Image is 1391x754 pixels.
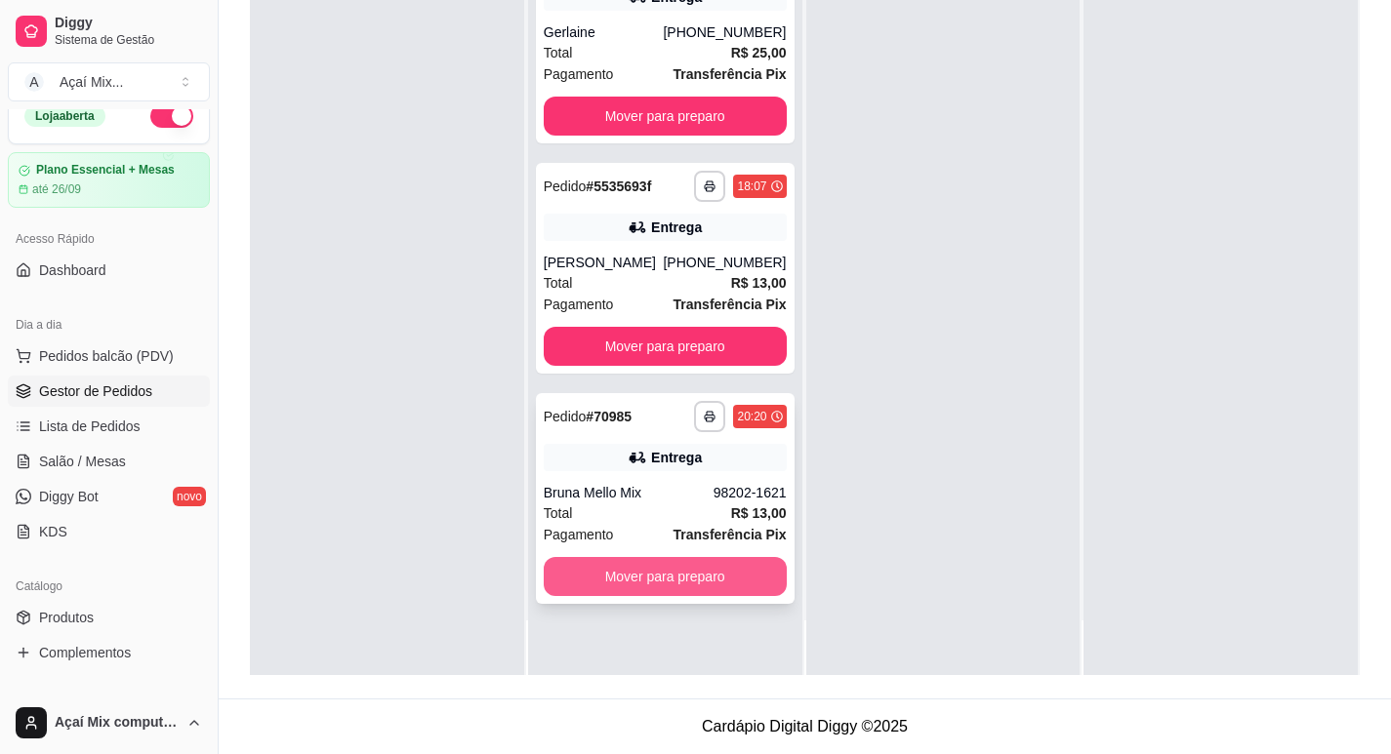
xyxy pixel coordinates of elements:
[544,22,664,42] div: Gerlaine
[36,163,175,178] article: Plano Essencial + Mesas
[39,381,152,401] span: Gestor de Pedidos
[731,45,787,60] strong: R$ 25,00
[55,714,179,732] span: Açaí Mix computador
[544,42,573,63] span: Total
[8,223,210,255] div: Acesso Rápido
[731,505,787,521] strong: R$ 13,00
[544,327,787,366] button: Mover para preparo
[674,297,787,312] strong: Transferência Pix
[8,602,210,633] a: Produtos
[39,417,141,436] span: Lista de Pedidos
[544,409,587,424] span: Pedido
[24,105,105,127] div: Loja aberta
[8,340,210,372] button: Pedidos balcão (PDV)
[8,637,210,668] a: Complementos
[544,483,714,502] div: Bruna Mello Mix
[39,260,106,280] span: Dashboard
[674,527,787,542] strong: Transferência Pix
[8,446,210,477] a: Salão / Mesas
[150,104,193,128] button: Alterar Status
[651,218,702,237] div: Entrega
[8,255,210,286] a: Dashboard
[544,253,664,272] div: [PERSON_NAME]
[544,179,587,194] span: Pedido
[586,179,651,194] strong: # 5535693f
[8,152,210,208] a: Plano Essencial + Mesasaté 26/09
[60,72,123,92] div: Açaí Mix ...
[219,698,1391,754] footer: Cardápio Digital Diggy © 2025
[663,22,786,42] div: [PHONE_NUMBER]
[544,294,614,315] span: Pagamento
[714,483,787,502] div: 98202-1621
[544,524,614,545] span: Pagamento
[737,179,766,194] div: 18:07
[731,275,787,291] strong: R$ 13,00
[8,481,210,512] a: Diggy Botnovo
[55,32,202,48] span: Sistema de Gestão
[544,272,573,294] span: Total
[544,557,787,596] button: Mover para preparo
[651,448,702,467] div: Entrega
[39,643,131,662] span: Complementos
[8,699,210,746] button: Açaí Mix computador
[8,8,210,55] a: DiggySistema de Gestão
[55,15,202,32] span: Diggy
[586,409,632,424] strong: # 70985
[544,63,614,85] span: Pagamento
[32,181,81,197] article: até 26/09
[544,502,573,524] span: Total
[24,72,44,92] span: A
[8,571,210,602] div: Catálogo
[8,411,210,442] a: Lista de Pedidos
[39,346,174,366] span: Pedidos balcão (PDV)
[8,376,210,407] a: Gestor de Pedidos
[663,253,786,272] div: [PHONE_NUMBER]
[737,409,766,424] div: 20:20
[8,516,210,547] a: KDS
[39,522,67,541] span: KDS
[8,309,210,340] div: Dia a dia
[39,608,94,627] span: Produtos
[544,97,787,136] button: Mover para preparo
[39,487,99,506] span: Diggy Bot
[8,62,210,101] button: Select a team
[39,452,126,471] span: Salão / Mesas
[674,66,787,82] strong: Transferência Pix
